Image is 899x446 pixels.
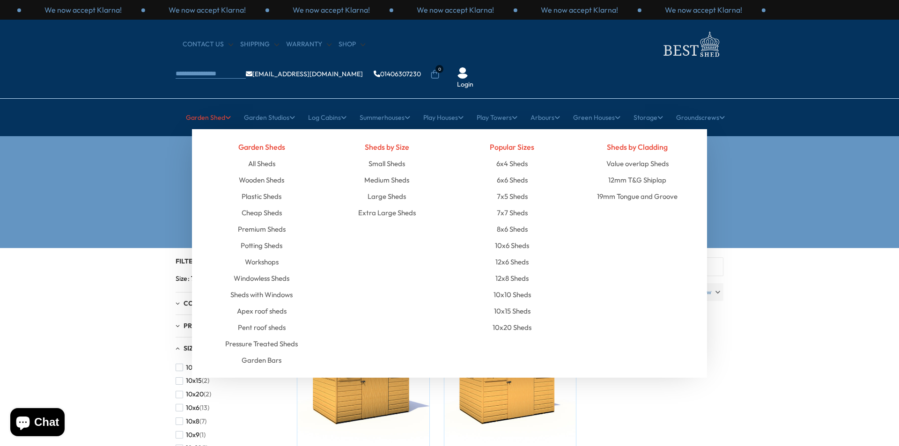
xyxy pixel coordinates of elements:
span: 7x5 [191,274,202,283]
div: 3 / 3 [269,5,393,15]
span: (2) [204,390,211,398]
p: We now accept Klarna! [293,5,370,15]
a: 10x10 Sheds [494,286,531,303]
img: User Icon [457,67,468,79]
a: Potting Sheds [241,237,282,254]
a: Apex roof sheds [237,303,287,319]
span: 10x8 [186,417,199,425]
a: Warranty [286,40,332,49]
a: Play Towers [477,106,517,129]
a: Workshops [245,254,279,270]
span: 10x6 [186,404,199,412]
span: Filter By [176,257,207,265]
a: 12x8 Sheds [495,270,529,286]
a: Sheds with Windows [230,286,293,303]
span: 10x15 [186,377,202,385]
p: We now accept Klarna! [169,5,246,15]
span: 10x9 [186,431,199,439]
a: 6x6 Sheds [497,172,528,188]
span: Size [184,344,198,352]
a: Login [457,80,473,89]
a: 10x20 Sheds [493,319,531,336]
a: 0 [430,70,440,79]
span: Price [184,322,203,330]
span: 0 [435,65,443,73]
span: Collection [184,299,226,307]
div: 2 / 3 [517,5,641,15]
a: 01406307230 [374,71,421,77]
a: Play Houses [423,106,464,129]
span: Size [176,274,191,284]
a: Small Sheds [368,155,405,172]
a: Garden Bars [242,352,281,368]
inbox-online-store-chat: Shopify online store chat [7,408,67,439]
h4: Sheds by Cladding [582,139,693,155]
a: 8x6 Sheds [497,221,528,237]
p: We now accept Klarna! [541,5,618,15]
a: Garden Studios [244,106,295,129]
a: 10x15 Sheds [494,303,531,319]
a: 12mm T&G Shiplap [608,172,666,188]
a: 7x7 Sheds [497,205,528,221]
a: 7x5 Sheds [497,188,528,205]
a: Medium Sheds [364,172,409,188]
a: Value overlap Sheds [606,155,669,172]
span: 10x20 [186,390,204,398]
img: logo [658,29,723,59]
a: Cheap Sheds [242,205,282,221]
button: 10x8 [176,415,206,428]
span: (2) [202,377,209,385]
div: 1 / 3 [21,5,145,15]
a: Pressure Treated Sheds [225,336,298,352]
a: All Sheds [248,155,275,172]
p: We now accept Klarna! [665,5,742,15]
a: Plastic Sheds [242,188,281,205]
h4: Sheds by Size [332,139,443,155]
a: Garden Shed [186,106,231,129]
a: Premium Sheds [238,221,286,237]
p: We now accept Klarna! [417,5,494,15]
span: (7) [199,417,206,425]
a: Log Cabins [308,106,346,129]
h4: Garden Sheds [206,139,317,155]
button: 10x15 [176,374,209,388]
a: 19mm Tongue and Groove [597,188,678,205]
a: [EMAIL_ADDRESS][DOMAIN_NAME] [246,71,363,77]
span: (13) [199,404,209,412]
a: Summerhouses [360,106,410,129]
div: 2 / 3 [145,5,269,15]
a: Large Sheds [368,188,406,205]
a: 10x6 Sheds [495,237,529,254]
button: 10x20 [176,388,211,401]
span: (1) [199,431,206,439]
a: Storage [634,106,663,129]
div: 1 / 3 [393,5,517,15]
a: Shop [339,40,365,49]
button: 10x9 [176,428,206,442]
a: CONTACT US [183,40,233,49]
p: We now accept Klarna! [44,5,122,15]
a: Arbours [531,106,560,129]
button: 10x10 [176,361,210,374]
a: Green Houses [573,106,620,129]
a: 6x4 Sheds [496,155,528,172]
h4: Popular Sizes [457,139,568,155]
a: Wooden Sheds [239,172,284,188]
span: 10x10 [186,364,202,372]
a: Shipping [240,40,279,49]
a: Groundscrews [676,106,725,129]
a: 12x6 Sheds [495,254,529,270]
button: 10x6 [176,401,209,415]
a: Pent roof sheds [238,319,286,336]
a: Extra Large Sheds [358,205,416,221]
div: 3 / 3 [641,5,766,15]
a: Windowless Sheds [234,270,289,286]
